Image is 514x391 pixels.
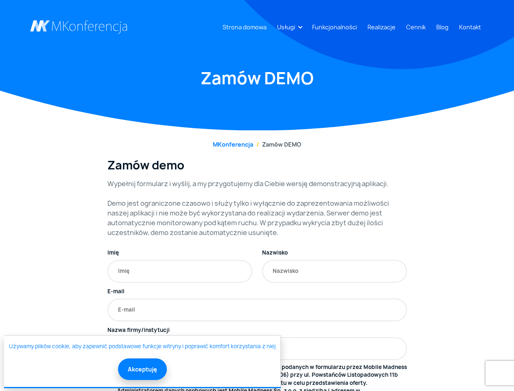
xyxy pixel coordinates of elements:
[262,249,288,257] label: Nazwisko
[107,249,119,257] label: Imię
[30,140,484,149] nav: breadcrumb
[9,343,276,351] a: Używamy plików cookie, aby zapewnić podstawowe funkcje witryny i poprawić komfort korzystania z niej
[433,20,452,35] a: Blog
[107,326,170,334] label: Nazwa firmy/instytucji
[30,67,484,89] h1: Zamów DEMO
[364,20,399,35] a: Realizacje
[118,358,167,380] button: Akceptuję
[309,20,360,35] a: Funkcjonalności
[219,20,270,35] a: Strona domowa
[403,20,429,35] a: Cennik
[274,20,298,35] a: Usługi
[107,158,407,172] h3: Zamów demo
[456,20,484,35] a: Kontakt
[107,179,407,189] p: Wypełnij formularz i wyślij, a my przygotujemy dla Ciebie wersję demonstracyjną aplikacji.
[107,288,125,296] label: E-mail
[107,299,407,321] input: E-mail
[253,140,301,149] li: Zamów DEMO
[107,198,407,237] p: Demo jest ograniczone czasowo i służy tylko i wyłącznie do zaprezentowania możliwości naszej apli...
[107,260,252,283] input: Imię
[262,260,407,283] input: Nazwisko
[213,141,253,148] a: MKonferencja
